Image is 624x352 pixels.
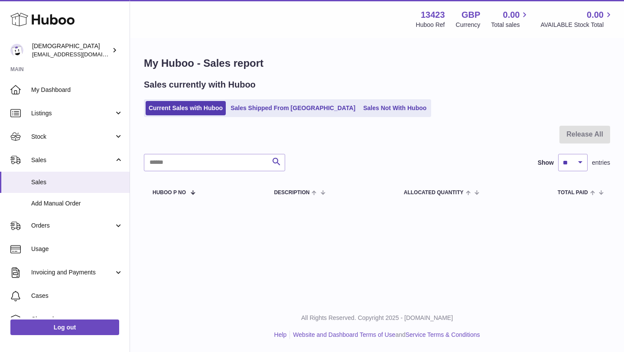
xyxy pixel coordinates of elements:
li: and [290,331,480,339]
span: Invoicing and Payments [31,268,114,277]
img: olgazyuz@outlook.com [10,44,23,57]
span: ALLOCATED Quantity [404,190,464,196]
span: Orders [31,222,114,230]
span: Huboo P no [153,190,186,196]
span: [EMAIL_ADDRESS][DOMAIN_NAME] [32,51,127,58]
div: Huboo Ref [416,21,445,29]
span: My Dashboard [31,86,123,94]
span: Listings [31,109,114,117]
h1: My Huboo - Sales report [144,56,610,70]
a: Sales Not With Huboo [360,101,429,115]
span: Stock [31,133,114,141]
span: entries [592,159,610,167]
span: Channels [31,315,123,323]
span: Total sales [491,21,530,29]
span: Description [274,190,309,196]
a: Website and Dashboard Terms of Use [293,331,395,338]
label: Show [538,159,554,167]
span: Sales [31,178,123,186]
h2: Sales currently with Huboo [144,79,256,91]
a: Log out [10,319,119,335]
span: AVAILABLE Stock Total [540,21,614,29]
span: 0.00 [503,9,520,21]
span: Usage [31,245,123,253]
a: Help [274,331,287,338]
a: Current Sales with Huboo [146,101,226,115]
span: Sales [31,156,114,164]
span: Cases [31,292,123,300]
a: Service Terms & Conditions [406,331,480,338]
a: 0.00 AVAILABLE Stock Total [540,9,614,29]
span: 0.00 [587,9,604,21]
span: Total paid [558,190,588,196]
p: All Rights Reserved. Copyright 2025 - [DOMAIN_NAME] [137,314,617,322]
strong: GBP [461,9,480,21]
strong: 13423 [421,9,445,21]
span: Add Manual Order [31,199,123,208]
div: Currency [456,21,481,29]
div: [DEMOGRAPHIC_DATA] [32,42,110,59]
a: Sales Shipped From [GEOGRAPHIC_DATA] [227,101,358,115]
a: 0.00 Total sales [491,9,530,29]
